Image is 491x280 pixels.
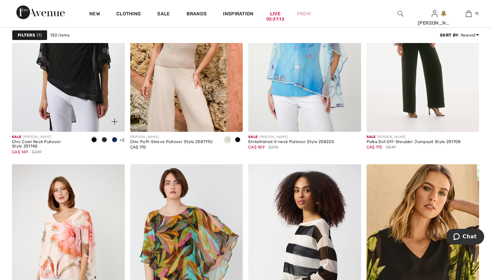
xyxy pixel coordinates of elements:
[233,135,243,146] div: Black
[466,10,472,18] img: My Bag
[16,5,65,19] img: 1ère Avenue
[266,16,284,23] div: 02:37:12
[222,135,233,146] div: Champagne
[157,11,170,18] a: Sale
[398,10,403,18] img: search the website
[447,229,484,246] iframe: Opens a widget where you can chat to one of our agents
[418,19,451,27] div: [PERSON_NAME]
[367,135,376,139] span: Sale
[248,135,257,139] span: Sale
[109,135,120,146] div: Royal Sapphire 163
[432,10,437,18] img: My Info
[111,118,118,125] img: plus_v2.svg
[12,140,84,149] div: Chic Cowl Neck Pullover Style 251740
[440,33,458,38] strong: Sort By
[89,135,99,146] div: Black
[130,145,146,150] span: CA$ 170
[12,135,21,139] span: Sale
[432,10,437,17] a: Sign In
[187,11,207,18] a: Brands
[50,32,70,38] span: 130 items
[248,135,334,140] div: [PERSON_NAME]
[367,140,461,144] div: Polka Dot Off-Shoulder Jumpsuit Style 251708
[12,135,84,140] div: [PERSON_NAME]
[18,32,35,38] strong: Filters
[367,135,461,140] div: [PERSON_NAME]
[116,11,141,18] a: Clothing
[37,32,42,38] span: 1
[12,150,28,154] span: CA$ 149
[120,138,125,142] span: +2
[248,140,334,144] div: Embellished V-neck Pullover Style 258220
[99,135,109,146] div: Midnight Blue
[223,11,253,18] span: Inspiration
[475,11,479,17] span: 11
[130,140,213,144] div: Chic Puff-Sleeve Pullover Style 258719U
[386,144,396,150] span: $349
[270,10,281,17] a: Live02:37:12
[130,135,213,140] div: [PERSON_NAME]
[89,11,100,18] a: New
[248,145,265,150] span: CA$ 189
[297,10,311,17] a: Prom
[5,199,48,276] iframe: Small video preview of a live video
[268,144,278,150] span: $270
[452,10,485,18] a: 11
[32,149,42,155] span: $249
[440,32,479,38] div: : Newest
[367,145,382,150] span: CA$ 175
